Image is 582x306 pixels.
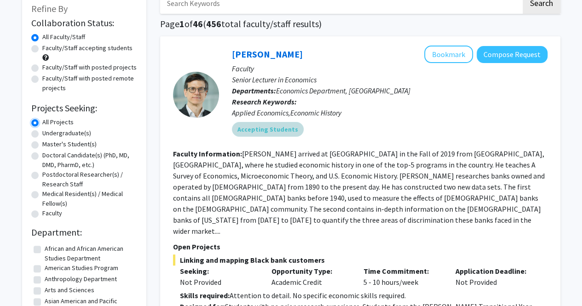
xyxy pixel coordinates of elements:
[173,241,547,252] p: Open Projects
[455,266,534,277] p: Application Deadline:
[363,266,442,277] p: Time Commitment:
[206,18,221,29] span: 456
[31,227,137,238] h2: Department:
[180,277,258,288] div: Not Provided
[173,254,547,266] span: Linking and mapping Black bank customers
[477,46,547,63] button: Compose Request to Geoff Clarke
[232,48,303,60] a: [PERSON_NAME]
[42,189,137,208] label: Medical Resident(s) / Medical Fellow(s)
[232,63,547,74] p: Faculty
[42,208,62,218] label: Faculty
[232,107,547,118] div: Applied Economics,Economic History
[31,103,137,114] h2: Projects Seeking:
[357,266,449,288] div: 5 - 10 hours/week
[271,266,350,277] p: Opportunity Type:
[160,18,560,29] h1: Page of ( total faculty/staff results)
[45,263,118,273] label: American Studies Program
[179,18,184,29] span: 1
[42,74,137,93] label: Faculty/Staff with posted remote projects
[193,18,203,29] span: 46
[42,150,137,170] label: Doctoral Candidate(s) (PhD, MD, DMD, PharmD, etc.)
[42,63,137,72] label: Faculty/Staff with posted projects
[265,266,357,288] div: Academic Credit
[42,117,74,127] label: All Projects
[173,149,545,236] fg-read-more: [PERSON_NAME] arrived at [GEOGRAPHIC_DATA] in the Fall of 2019 from [GEOGRAPHIC_DATA], [GEOGRAPHI...
[232,122,304,137] mat-chip: Accepting Students
[232,74,547,85] p: Senior Lecturer in Economics
[276,86,410,95] span: Economics Department, [GEOGRAPHIC_DATA]
[232,97,297,106] b: Research Keywords:
[180,290,547,301] p: Attention to detail. No specific economic skills required.
[449,266,541,288] div: Not Provided
[180,266,258,277] p: Seeking:
[173,149,242,158] b: Faculty Information:
[42,139,97,149] label: Master's Student(s)
[180,291,230,300] strong: Skills required:
[42,32,85,42] label: All Faculty/Staff
[31,17,137,29] h2: Collaboration Status:
[45,274,117,284] label: Anthropology Department
[42,128,91,138] label: Undergraduate(s)
[31,3,68,14] span: Refine By
[424,46,473,63] button: Add Geoff Clarke to Bookmarks
[42,170,137,189] label: Postdoctoral Researcher(s) / Research Staff
[45,244,135,263] label: African and African American Studies Department
[7,265,39,299] iframe: Chat
[45,285,94,295] label: Arts and Sciences
[232,86,276,95] b: Departments:
[42,43,133,53] label: Faculty/Staff accepting students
